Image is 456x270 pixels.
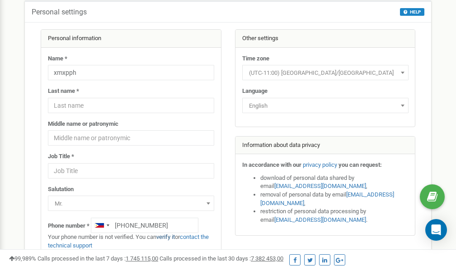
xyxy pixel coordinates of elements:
[48,222,89,230] label: Phone number *
[242,55,269,63] label: Time zone
[260,207,409,224] li: restriction of personal data processing by email .
[260,191,394,206] a: [EMAIL_ADDRESS][DOMAIN_NAME]
[48,55,67,63] label: Name *
[51,197,211,210] span: Mr.
[242,98,409,113] span: English
[160,255,283,262] span: Calls processed in the last 30 days :
[235,30,415,48] div: Other settings
[156,233,175,240] a: verify it
[242,65,409,80] span: (UTC-11:00) Pacific/Midway
[48,120,118,128] label: Middle name or patronymic
[338,161,382,168] strong: you can request:
[260,174,409,191] li: download of personal data shared by email ,
[242,161,301,168] strong: In accordance with our
[400,8,424,16] button: HELP
[48,196,214,211] span: Mr.
[91,218,112,233] div: Telephone country code
[245,67,405,79] span: (UTC-11:00) Pacific/Midway
[48,233,214,250] p: Your phone number is not verified. You can or
[245,100,405,112] span: English
[48,233,209,249] a: contact the technical support
[48,163,214,178] input: Job Title
[235,137,415,155] div: Information about data privacy
[274,183,366,189] a: [EMAIL_ADDRESS][DOMAIN_NAME]
[425,219,447,241] div: Open Intercom Messenger
[48,152,74,161] label: Job Title *
[41,30,221,48] div: Personal information
[251,255,283,262] u: 7 382 453,00
[126,255,158,262] u: 1 745 115,00
[48,130,214,146] input: Middle name or patronymic
[32,8,87,16] h5: Personal settings
[260,191,409,207] li: removal of personal data by email ,
[48,185,74,194] label: Salutation
[303,161,337,168] a: privacy policy
[48,65,214,80] input: Name
[48,87,79,96] label: Last name *
[91,218,198,233] input: +1-800-555-55-55
[274,216,366,223] a: [EMAIL_ADDRESS][DOMAIN_NAME]
[242,87,268,96] label: Language
[38,255,158,262] span: Calls processed in the last 7 days :
[48,98,214,113] input: Last name
[9,255,36,262] span: 99,989%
